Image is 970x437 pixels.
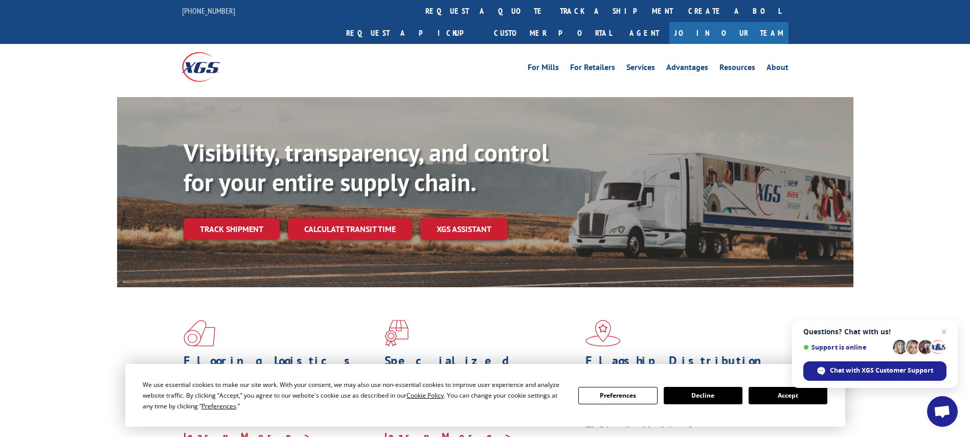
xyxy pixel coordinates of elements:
[719,63,755,75] a: Resources
[184,136,549,198] b: Visibility, transparency, and control for your entire supply chain.
[585,418,713,430] a: Learn More >
[666,63,708,75] a: Advantages
[803,343,889,351] span: Support is online
[927,396,958,427] div: Open chat
[407,391,444,400] span: Cookie Policy
[385,320,409,347] img: xgs-icon-focused-on-flooring-red
[585,320,621,347] img: xgs-icon-flagship-distribution-model-red
[578,387,657,404] button: Preferences
[669,22,788,44] a: Join Our Team
[619,22,669,44] a: Agent
[830,366,933,375] span: Chat with XGS Customer Support
[184,355,377,384] h1: Flooring Logistics Solutions
[585,355,779,384] h1: Flagship Distribution Model
[570,63,615,75] a: For Retailers
[664,387,742,404] button: Decline
[420,218,508,240] a: XGS ASSISTANT
[486,22,619,44] a: Customer Portal
[125,364,845,427] div: Cookie Consent Prompt
[385,355,578,384] h1: Specialized Freight Experts
[766,63,788,75] a: About
[803,328,946,336] span: Questions? Chat with us!
[143,379,566,411] div: We use essential cookies to make our site work. With your consent, we may also use non-essential ...
[938,326,950,338] span: Close chat
[803,361,946,381] div: Chat with XGS Customer Support
[339,22,486,44] a: Request a pickup
[184,320,215,347] img: xgs-icon-total-supply-chain-intelligence-red
[184,218,280,240] a: Track shipment
[749,387,827,404] button: Accept
[288,218,412,240] a: Calculate transit time
[201,402,236,410] span: Preferences
[182,6,235,16] a: [PHONE_NUMBER]
[626,63,655,75] a: Services
[528,63,559,75] a: For Mills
